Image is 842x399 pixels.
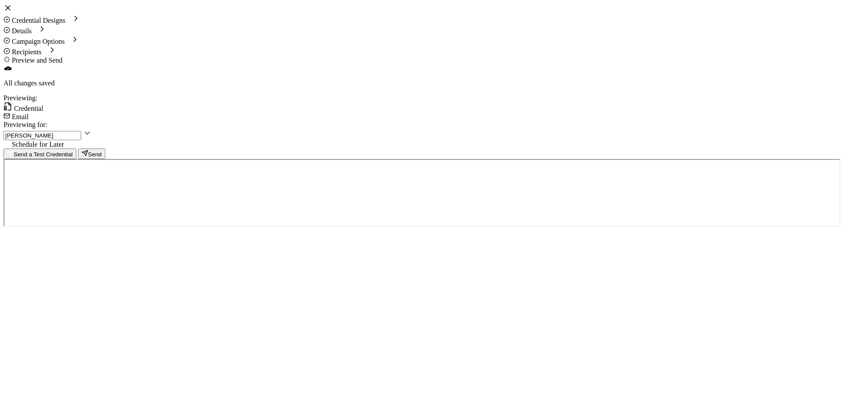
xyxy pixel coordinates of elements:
button: Send a Test Credential [4,148,76,159]
span: Details [4,25,838,35]
span: Previewing for: [4,121,47,128]
span: Preview and Send [12,56,63,64]
span: Recipients [4,46,838,56]
p: All changes saved [4,79,838,87]
span: Credential Designs [12,17,65,24]
span: Send a Test Credential [7,151,73,158]
iframe: Chat Widget [798,357,842,399]
button: Send [78,148,105,159]
span: Campaign Options [4,35,838,46]
span: Email [12,113,29,120]
span: Preview and Send [4,56,838,64]
span: Campaign Options [12,38,64,45]
span: Schedule for Later [12,141,64,148]
input: Search recipient [4,131,81,140]
span: Previewing: [4,94,37,102]
span: Recipients [12,48,42,56]
span: Credential Designs [4,14,838,25]
span: Send [82,151,102,158]
span: Credential [14,105,43,112]
span: Details [12,27,32,35]
div: Breadcrumb [4,14,838,64]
